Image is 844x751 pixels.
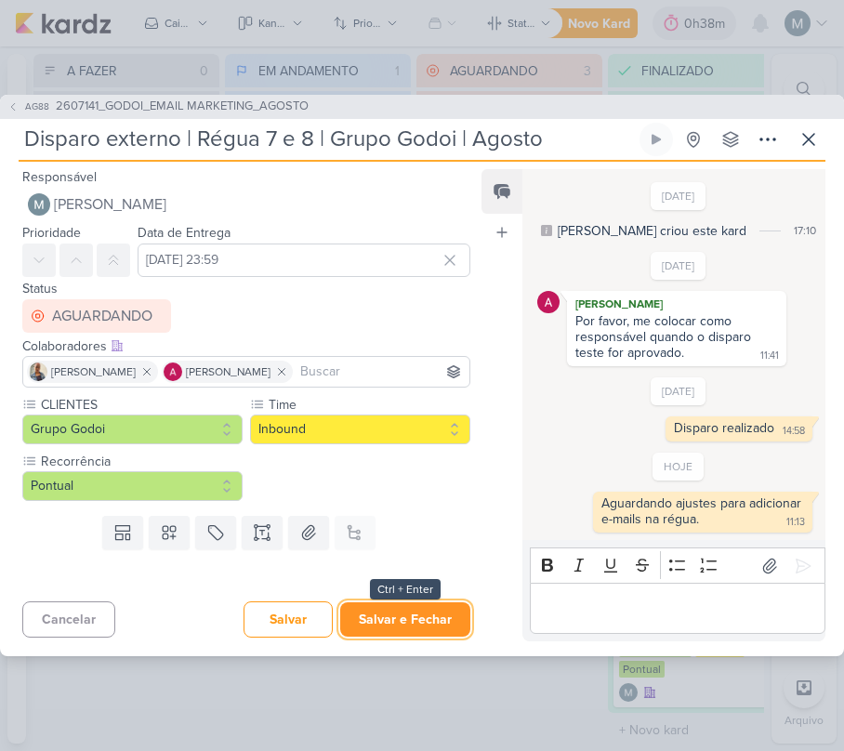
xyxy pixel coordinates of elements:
div: Ligar relógio [649,132,664,147]
button: AG88 2607141_GODOI_EMAIL MARKETING_AGOSTO [7,98,309,116]
div: AGUARDANDO [52,305,152,327]
label: Prioridade [22,225,81,241]
img: Alessandra Gomes [537,291,560,313]
div: Ctrl + Enter [370,579,441,599]
div: 17:10 [794,222,816,239]
label: CLIENTES [39,395,243,415]
label: Status [22,281,58,296]
label: Recorrência [39,452,243,471]
button: Pontual [22,471,243,501]
label: Data de Entrega [138,225,231,241]
button: Grupo Godoi [22,415,243,444]
span: 2607141_GODOI_EMAIL MARKETING_AGOSTO [56,98,309,116]
div: 11:41 [760,349,779,363]
div: Por favor, me colocar como responsável quando o disparo teste for aprovado. [575,313,755,361]
div: Aguardando ajustes para adicionar e-mails na régua. [601,495,805,527]
div: Editor editing area: main [530,583,825,634]
label: Responsável [22,169,97,185]
button: Salvar [244,601,333,638]
label: Time [267,395,470,415]
input: Kard Sem Título [19,123,636,156]
span: [PERSON_NAME] [54,193,166,216]
img: Iara Santos [29,362,47,381]
span: [PERSON_NAME] [186,363,270,380]
button: Salvar e Fechar [340,602,470,637]
div: [PERSON_NAME] [571,295,783,313]
div: Editor toolbar [530,547,825,584]
div: 14:58 [783,424,805,439]
button: [PERSON_NAME] [22,188,470,221]
div: Colaboradores [22,336,470,356]
span: AG88 [22,99,52,113]
img: Alessandra Gomes [164,362,182,381]
img: Mariana Amorim [28,193,50,216]
button: Inbound [250,415,470,444]
button: AGUARDANDO [22,299,171,333]
div: 11:13 [786,515,805,530]
input: Select a date [138,244,470,277]
button: Cancelar [22,601,115,638]
span: [PERSON_NAME] [51,363,136,380]
div: [PERSON_NAME] criou este kard [558,221,746,241]
input: Buscar [297,361,466,383]
div: Disparo realizado [674,420,774,436]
